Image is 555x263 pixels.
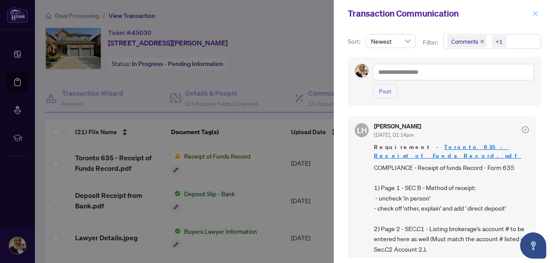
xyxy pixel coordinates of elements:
div: +1 [496,37,503,46]
a: Toronto 635 - Receipt of Funds Record.pdf [374,143,521,159]
button: Open asap [520,232,546,259]
span: [DATE], 01:14pm [374,131,414,138]
p: Sort: [348,37,362,46]
div: Transaction Communication [348,7,530,20]
span: LH [357,124,367,136]
span: Comments [447,35,486,48]
span: Requirement - [374,143,529,160]
span: Newest [371,35,411,48]
span: check-circle [522,126,529,133]
p: Filter: [423,38,439,47]
span: close [532,10,538,17]
img: Profile Icon [355,64,368,77]
button: Post [373,84,397,99]
h5: [PERSON_NAME] [374,123,421,129]
span: Comments [451,37,478,46]
span: close [480,39,484,44]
